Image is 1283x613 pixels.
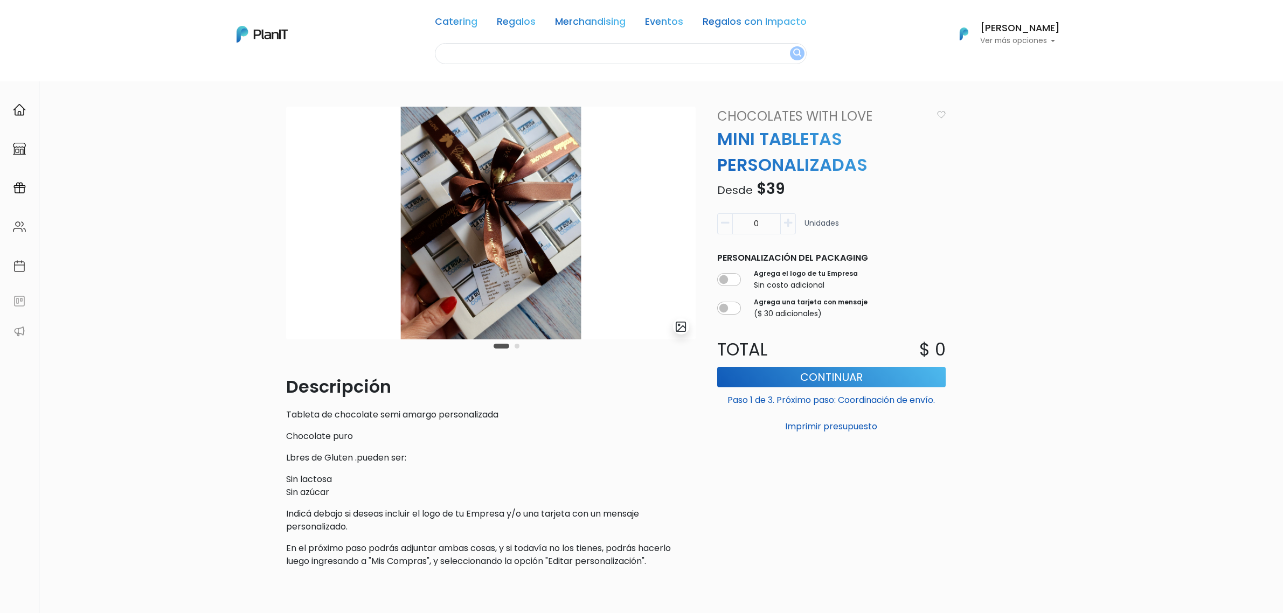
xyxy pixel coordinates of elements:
label: Agrega una tarjeta con mensaje [754,297,868,307]
button: Carousel Page 1 (Current Slide) [494,344,509,349]
h6: [PERSON_NAME] [980,24,1060,33]
img: Dise%C3%B1o_sin_t%C3%ADtulo__9_.png [286,107,696,339]
p: Chocolate puro [286,430,696,443]
a: Regalos con Impacto [703,17,807,30]
img: calendar-87d922413cdce8b2cf7b7f5f62616a5cf9e4887200fb71536465627b3292af00.svg [13,260,26,273]
p: Descripción [286,374,696,400]
img: PlanIt Logo [952,22,976,46]
p: Paso 1 de 3. Próximo paso: Coordinación de envío. [717,389,946,407]
img: home-e721727adea9d79c4d83392d1f703f7f8bce08238fde08b1acbfd93340b81755.svg [13,103,26,116]
p: Lbres de Gluten .pueden ser: [286,451,696,464]
img: PlanIt Logo [237,26,288,43]
img: partners-52edf745621dab592f3b2c58e3bca9d71375a7ef29c3b500c9f145b62cc070d4.svg [13,325,26,338]
span: $39 [757,178,785,199]
img: feedback-78b5a0c8f98aac82b08bfc38622c3050aee476f2c9584af64705fc4e61158814.svg [13,295,26,308]
button: PlanIt Logo [PERSON_NAME] Ver más opciones [946,20,1060,48]
p: $ 0 [919,337,946,363]
a: Merchandising [555,17,626,30]
button: Continuar [717,367,946,387]
p: Unidades [805,218,839,239]
a: Eventos [645,17,683,30]
img: people-662611757002400ad9ed0e3c099ab2801c6687ba6c219adb57efc949bc21e19d.svg [13,220,26,233]
img: campaigns-02234683943229c281be62815700db0a1741e53638e28bf9629b52c665b00959.svg [13,182,26,194]
img: search_button-432b6d5273f82d61273b3651a40e1bd1b912527efae98b1b7a1b2c0702e16a8d.svg [793,48,801,59]
a: Regalos [497,17,536,30]
button: Imprimir presupuesto [717,417,946,436]
p: Ver más opciones [980,37,1060,45]
span: Desde [717,183,753,198]
img: marketplace-4ceaa7011d94191e9ded77b95e3339b90024bf715f7c57f8cf31f2d8c509eaba.svg [13,142,26,155]
p: Indicá debajo si deseas incluir el logo de tu Empresa y/o una tarjeta con un mensaje personalizado. [286,507,696,533]
p: MINI TABLETAS PERSONALIZADAS [711,126,952,178]
p: En el próximo paso podrás adjuntar ambas cosas, y si todavía no los tienes, podrás hacerlo luego ... [286,542,696,568]
img: heart_icon [937,111,946,119]
p: Personalización del packaging [717,252,946,264]
p: Tableta de chocolate semi amargo personalizada [286,408,696,421]
a: Chocolates with Love [711,107,932,126]
p: Sin lactosa Sin azúcar [286,473,696,499]
label: Agrega el logo de tu Empresa [754,269,858,278]
a: Catering [435,17,477,30]
p: Sin costo adicional [754,280,858,291]
img: gallery-light [675,321,687,333]
p: Total [711,337,831,363]
button: Carousel Page 2 [515,344,519,349]
p: ($ 30 adicionales) [754,308,868,319]
div: Carousel Pagination [491,339,522,352]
